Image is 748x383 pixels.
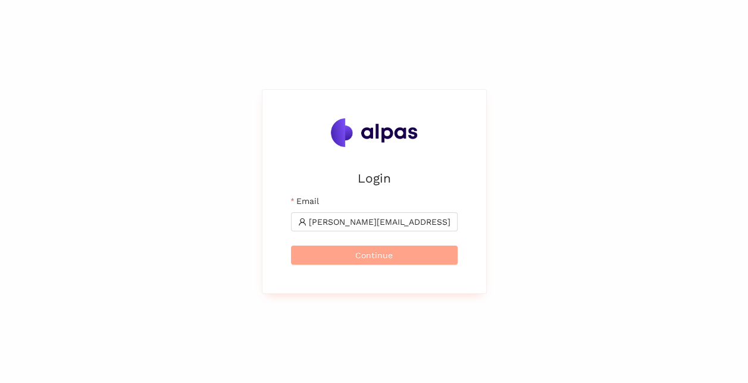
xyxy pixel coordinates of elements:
button: Continue [291,246,458,265]
span: Continue [355,249,393,262]
label: Email [291,194,319,208]
h2: Login [291,168,458,188]
input: Email [309,215,450,228]
span: user [298,218,306,226]
img: Alpas.ai Logo [331,118,418,147]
